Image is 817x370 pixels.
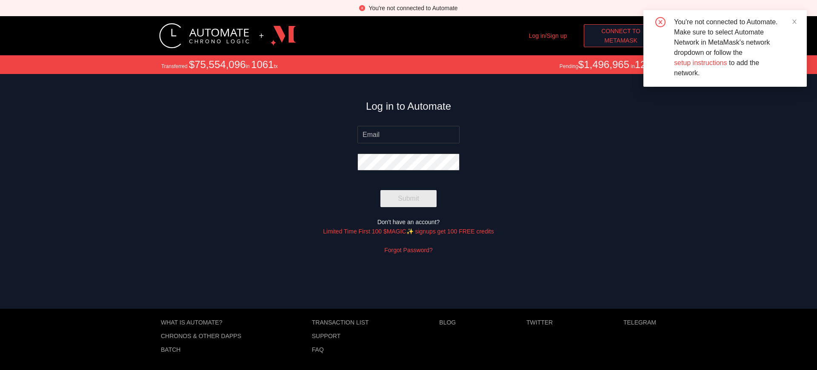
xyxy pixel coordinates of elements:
[526,319,553,326] a: Twitter
[635,59,652,70] span: 127
[439,319,456,326] a: Blog
[161,59,278,71] div: Transferred in tx
[357,126,460,143] input: Email
[384,247,433,253] a: Forgot Password?
[791,19,797,25] span: close
[377,219,440,225] span: Don't have an account?
[161,346,241,353] a: Batch
[369,3,457,13] div: You're not connected to Automate
[323,228,494,235] a: Limited Time First 100 $MAGIC✨ signups get 100 FREE credits
[604,36,637,45] span: MetaMask
[674,18,778,77] span: You're not connected to Automate. Make sure to select Automate Network in MetaMask's network drop...
[601,26,640,36] span: Connect to
[161,333,241,339] a: Chronos & other dApps
[251,59,274,70] span: 1061
[584,24,658,47] button: Connect toMetaMask
[161,319,241,326] a: What is Automate?
[529,32,567,39] a: Log in/Sign up
[655,17,666,29] span: close-circle
[359,5,365,11] span: close-circle
[560,59,656,71] div: Pending in tx
[312,333,369,339] a: Support
[312,319,369,326] a: Transaction list
[674,59,727,66] a: setup instructions
[259,31,264,41] div: +
[623,319,656,326] a: Telegram
[189,59,246,70] span: $75,554,096
[271,23,296,48] img: logo
[366,100,451,113] h3: Log in to Automate
[578,59,629,70] span: $1,496,965
[159,23,249,48] img: logo
[380,190,437,207] button: Submit
[312,346,369,353] a: FAQ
